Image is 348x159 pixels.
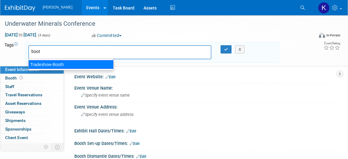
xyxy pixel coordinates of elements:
span: Specify event venue address [81,112,133,117]
a: Booth [0,74,64,82]
img: Format-Inperson.png [319,33,325,38]
div: Event Format [288,32,340,41]
span: [PERSON_NAME] [43,5,73,9]
input: Type tag and hit enter [31,48,117,54]
a: Staff [0,83,64,91]
span: Giveaways [5,109,25,114]
div: Event Venue Address: [74,102,336,110]
div: Event Rating [324,42,340,45]
a: Travel Reservations [0,91,64,99]
div: Booth Set-up Dates/Times: [74,139,336,147]
span: Client Event [5,135,28,140]
a: Edit [136,154,146,159]
a: Edit [130,142,140,146]
a: Sponsorships [0,125,64,133]
div: Tradeshow-Booth [28,60,114,69]
div: Event Venue Name: [74,83,336,91]
span: Sponsorships [5,127,31,131]
span: to [18,32,23,37]
span: Travel Reservations [5,92,42,97]
span: (4 days) [37,33,50,37]
div: In-Person [326,33,340,38]
div: Event Website: [74,72,336,80]
a: Giveaways [0,108,64,116]
button: X [235,45,245,54]
img: Kim Hansen [318,2,330,14]
a: Edit [105,75,115,79]
a: Asset Reservations [0,99,64,108]
span: Shipments [5,118,26,123]
div: Exhibit Hall Dates/Times: [74,126,336,134]
span: Event Information [5,67,39,72]
span: Staff [5,84,14,89]
button: Committed [90,32,124,39]
td: Tags [5,42,20,63]
a: Event Information [0,65,64,74]
td: Toggle Event Tabs [51,143,64,151]
span: Booth not reserved yet [18,76,24,80]
td: Personalize Event Tab Strip [41,143,51,151]
span: Specify event venue name [81,93,130,98]
span: Booth [5,76,24,80]
a: Client Event [0,134,64,142]
span: [DATE] [DATE] [5,32,37,38]
span: Asset Reservations [5,101,41,106]
div: Underwater Minerals Conference [3,18,307,29]
img: ExhibitDay [5,5,35,11]
a: Shipments [0,116,64,125]
a: Edit [126,129,136,133]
